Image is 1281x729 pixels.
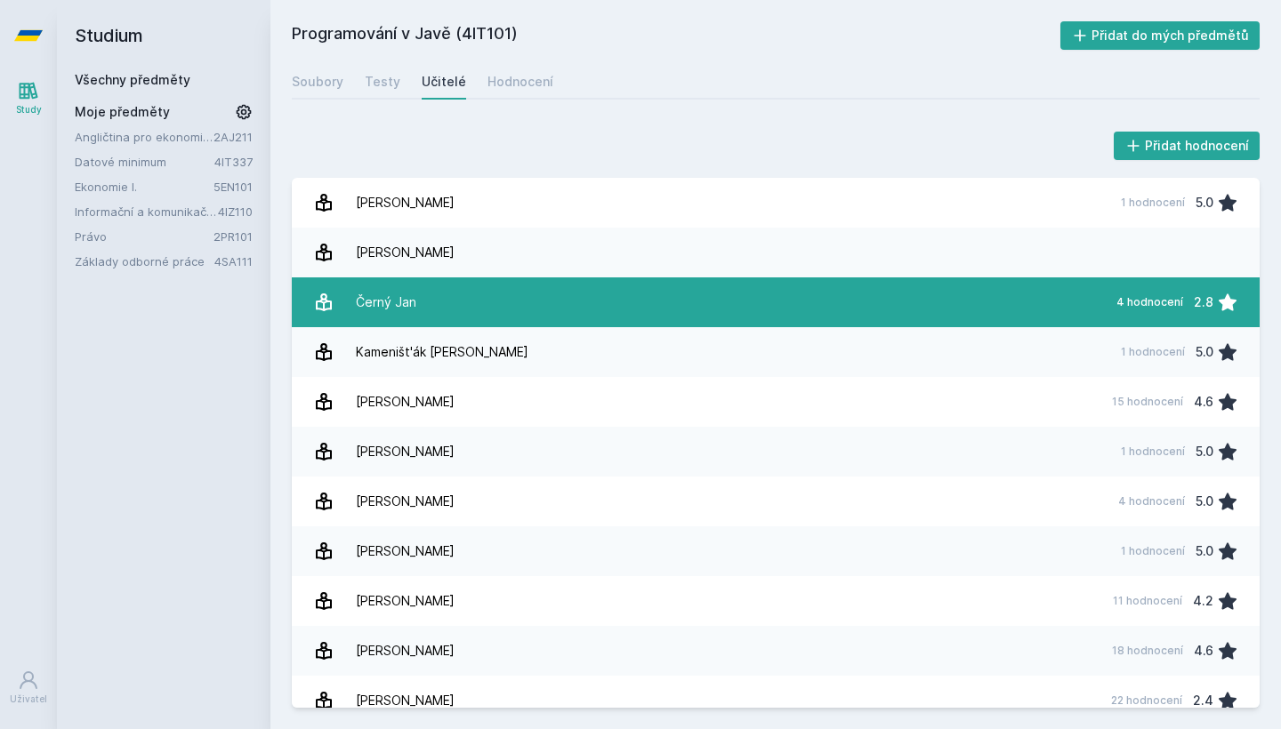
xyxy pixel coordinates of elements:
[1194,384,1213,420] div: 4.6
[1193,683,1213,718] div: 2.4
[10,693,47,706] div: Uživatel
[356,434,455,469] div: [PERSON_NAME]
[1196,533,1213,569] div: 5.0
[1111,693,1182,708] div: 22 hodnocení
[356,683,455,718] div: [PERSON_NAME]
[292,64,343,100] a: Soubory
[292,277,1260,327] a: Černý Jan 4 hodnocení 2.8
[1121,544,1185,558] div: 1 hodnocení
[292,477,1260,526] a: [PERSON_NAME] 4 hodnocení 5.0
[4,71,53,125] a: Study
[422,73,466,91] div: Učitelé
[292,228,1260,277] a: [PERSON_NAME]
[1196,434,1213,469] div: 5.0
[1196,484,1213,519] div: 5.0
[1060,21,1261,50] button: Přidat do mých předmětů
[356,384,455,420] div: [PERSON_NAME]
[1112,644,1183,658] div: 18 hodnocení
[75,72,190,87] a: Všechny předměty
[218,204,253,219] a: 4IZ110
[356,484,455,519] div: [PERSON_NAME]
[292,526,1260,576] a: [PERSON_NAME] 1 hodnocení 5.0
[356,185,455,220] div: [PERSON_NAME]
[292,327,1260,377] a: Kameništ'ák [PERSON_NAME] 1 hodnocení 5.0
[75,252,214,270] a: Základy odborné práce
[1113,594,1182,608] div: 11 hodnocení
[292,73,343,91] div: Soubory
[292,21,1060,50] h2: Programování v Javě (4IT101)
[292,427,1260,477] a: [PERSON_NAME] 1 hodnocení 5.0
[75,228,213,245] a: Právo
[75,178,213,196] a: Ekonomie I.
[213,180,253,194] a: 5EN101
[75,128,213,146] a: Angličtina pro ekonomická studia 1 (B2/C1)
[214,254,253,268] a: 4SA111
[487,73,553,91] div: Hodnocení
[1193,583,1213,619] div: 4.2
[1116,295,1183,309] div: 4 hodnocení
[356,583,455,619] div: [PERSON_NAME]
[75,103,170,121] span: Moje předměty
[365,73,400,91] div: Testy
[1121,345,1185,359] div: 1 hodnocení
[4,661,53,715] a: Uživatel
[292,676,1260,725] a: [PERSON_NAME] 22 hodnocení 2.4
[292,377,1260,427] a: [PERSON_NAME] 15 hodnocení 4.6
[213,229,253,244] a: 2PR101
[75,203,218,220] a: Informační a komunikační technologie
[1121,196,1185,210] div: 1 hodnocení
[356,284,416,320] div: Černý Jan
[356,235,455,270] div: [PERSON_NAME]
[356,334,528,370] div: Kameništ'ák [PERSON_NAME]
[213,130,253,144] a: 2AJ211
[214,155,253,169] a: 4IT337
[365,64,400,100] a: Testy
[356,533,455,569] div: [PERSON_NAME]
[1196,185,1213,220] div: 5.0
[1114,132,1261,160] button: Přidat hodnocení
[292,178,1260,228] a: [PERSON_NAME] 1 hodnocení 5.0
[292,576,1260,626] a: [PERSON_NAME] 11 hodnocení 4.2
[356,633,455,669] div: [PERSON_NAME]
[292,626,1260,676] a: [PERSON_NAME] 18 hodnocení 4.6
[1121,445,1185,459] div: 1 hodnocení
[16,103,42,116] div: Study
[1112,395,1183,409] div: 15 hodnocení
[75,153,214,171] a: Datové minimum
[1196,334,1213,370] div: 5.0
[487,64,553,100] a: Hodnocení
[1118,494,1185,509] div: 4 hodnocení
[1194,284,1213,320] div: 2.8
[422,64,466,100] a: Učitelé
[1194,633,1213,669] div: 4.6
